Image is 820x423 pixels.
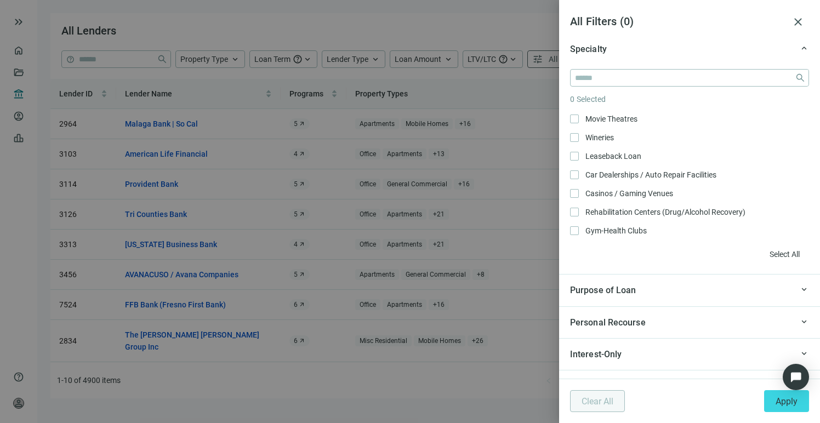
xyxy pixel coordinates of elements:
span: Movie Theatres [579,113,642,125]
span: Rehabilitation Centers (Drug/Alcohol Recovery) [579,206,750,218]
span: Car Dealerships / Auto Repair Facilities [579,169,721,181]
span: Leaseback Loan [579,150,646,162]
span: Purpose of Loan [570,285,636,295]
button: close [787,11,809,33]
span: Select All [770,250,800,259]
article: 0 Selected [570,93,809,105]
div: Open Intercom Messenger [783,364,809,390]
article: All Filters ( 0 ) [570,13,787,30]
div: keyboard_arrow_upPurpose of Loan [559,274,820,306]
button: Select All [760,245,809,263]
span: Casinos / Gaming Venues [579,187,677,199]
span: Specialty [570,44,607,54]
span: close [791,15,805,28]
button: Apply [764,390,809,412]
div: keyboard_arrow_upInterest-Only [559,338,820,370]
div: keyboard_arrow_upPersonal Recourse [559,306,820,338]
button: Clear All [570,390,625,412]
span: Wineries [579,132,618,144]
span: Gym-Health Clubs [579,225,651,237]
div: keyboard_arrow_upSpecialty [559,33,820,65]
span: Interest-Only [570,349,622,359]
span: Apply [776,396,798,407]
span: Personal Recourse [570,317,646,328]
div: keyboard_arrow_upDSCR [559,370,820,402]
